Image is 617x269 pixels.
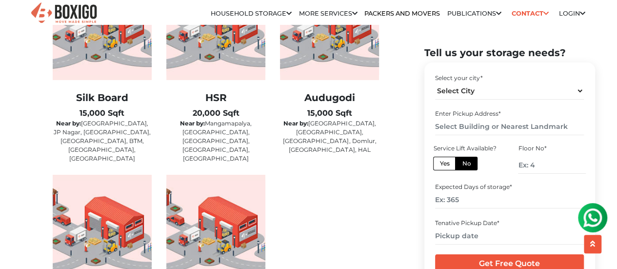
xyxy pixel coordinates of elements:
[307,108,352,118] b: 15,000 Sqft
[364,10,440,17] a: Packers and Movers
[56,120,81,127] b: Near by:
[211,10,292,17] a: Household Storage
[30,1,98,25] img: Boxigo
[433,156,456,170] label: Yes
[435,73,584,82] div: Select your city
[80,108,124,118] b: 15,000 Sqft
[455,156,478,170] label: No
[508,6,552,21] a: Contact
[53,119,152,163] p: [GEOGRAPHIC_DATA], JP Nagar, [GEOGRAPHIC_DATA], [GEOGRAPHIC_DATA], BTM, [GEOGRAPHIC_DATA], [GEOGR...
[299,10,358,17] a: More services
[584,235,601,253] button: scroll up
[280,92,379,103] h2: Audugodi
[433,144,500,152] div: Service Lift Available?
[435,183,584,191] div: Expected Days of storage
[447,10,501,17] a: Publications
[283,120,308,127] b: Near by:
[435,191,584,208] input: Ex: 365
[192,108,239,118] b: 20,000 Sqft
[518,144,585,152] div: Floor No
[180,120,205,127] b: Near by:
[435,118,584,135] input: Select Building or Nearest Landmark
[280,119,379,154] p: [GEOGRAPHIC_DATA], [GEOGRAPHIC_DATA], [GEOGRAPHIC_DATA], Domlur, [GEOGRAPHIC_DATA], HAL
[435,227,584,244] input: Pickup date
[166,92,265,103] h2: HSR
[435,109,584,118] div: Enter Pickup Address
[558,10,585,17] a: Login
[53,92,152,103] h2: Silk Board
[518,156,585,173] input: Ex: 4
[166,119,265,163] p: Mangamapalya, [GEOGRAPHIC_DATA], [GEOGRAPHIC_DATA], [GEOGRAPHIC_DATA], [GEOGRAPHIC_DATA]
[10,10,29,29] img: whatsapp-icon.svg
[424,47,595,59] h2: Tell us your storage needs?
[435,218,584,227] div: Tenative Pickup Date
